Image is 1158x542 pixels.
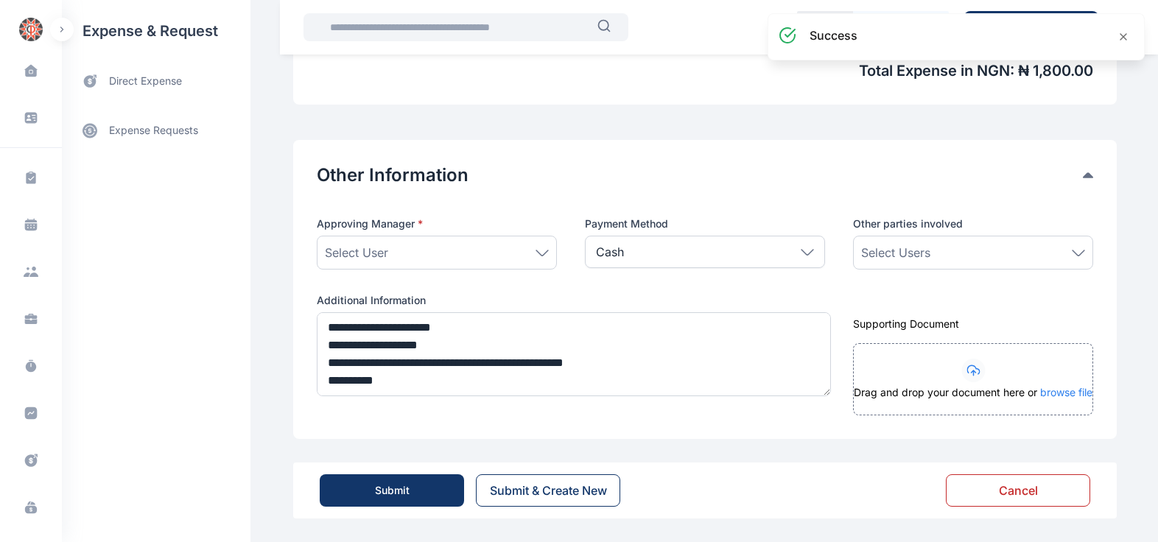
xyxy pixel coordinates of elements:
div: expense requests [62,101,250,148]
h3: success [810,27,857,44]
a: expense requests [62,113,250,148]
div: Submit [375,483,410,498]
button: Submit [320,474,464,507]
span: browse file [1040,386,1092,398]
div: Supporting Document [853,317,1093,331]
span: Total Expense in NGN : ₦ 1,800.00 [317,60,1093,81]
button: Submit & Create New [476,474,620,507]
span: Other parties involved [853,217,963,231]
div: Drag and drop your document here or [854,385,1092,415]
label: Additional Information [317,293,825,308]
div: Other Information [317,163,1093,187]
button: Cancel [946,474,1090,507]
span: Select Users [861,244,930,261]
button: Other Information [317,163,1083,187]
span: Approving Manager [317,217,423,231]
span: Select User [325,244,388,261]
label: Payment Method [585,217,825,231]
span: direct expense [109,74,182,89]
p: Cash [596,243,624,261]
a: direct expense [62,62,250,101]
